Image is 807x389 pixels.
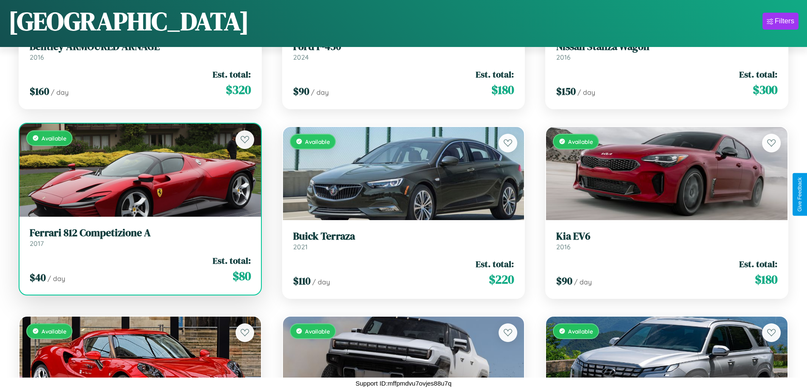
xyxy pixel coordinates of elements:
span: Est. total: [213,68,251,80]
span: $ 180 [755,271,777,288]
span: Est. total: [476,68,514,80]
h3: Buick Terraza [293,230,514,243]
span: Est. total: [213,254,251,267]
span: $ 180 [491,81,514,98]
p: Support ID: mffpmdvu7ovjes88u7q [355,378,452,389]
span: $ 320 [226,81,251,98]
div: Filters [775,17,794,25]
span: $ 90 [556,274,572,288]
span: / day [574,278,592,286]
span: Available [568,138,593,145]
h3: Bentley ARMOURED ARNAGE [30,41,251,53]
span: Available [305,138,330,145]
span: 2016 [556,243,571,251]
h3: Ferrari 812 Competizione A [30,227,251,239]
a: Buick Terraza2021 [293,230,514,251]
span: / day [577,88,595,97]
button: Filters [763,13,799,30]
a: Ferrari 812 Competizione A2017 [30,227,251,248]
span: Est. total: [476,258,514,270]
span: Available [568,328,593,335]
span: 2016 [30,53,44,61]
a: Bentley ARMOURED ARNAGE2016 [30,41,251,61]
span: $ 80 [233,268,251,284]
span: 2024 [293,53,309,61]
h3: Nissan Stanza Wagon [556,41,777,53]
span: $ 220 [489,271,514,288]
span: Available [42,135,67,142]
span: 2016 [556,53,571,61]
span: / day [311,88,329,97]
div: Give Feedback [797,177,803,212]
span: Available [305,328,330,335]
span: / day [47,274,65,283]
a: Kia EV62016 [556,230,777,251]
h3: Ford F-450 [293,41,514,53]
a: Ford F-4502024 [293,41,514,61]
span: Est. total: [739,68,777,80]
span: / day [312,278,330,286]
span: 2017 [30,239,44,248]
span: $ 90 [293,84,309,98]
span: $ 160 [30,84,49,98]
span: Est. total: [739,258,777,270]
span: $ 40 [30,270,46,284]
h3: Kia EV6 [556,230,777,243]
span: $ 300 [753,81,777,98]
span: $ 150 [556,84,576,98]
span: 2021 [293,243,308,251]
span: / day [51,88,69,97]
a: Nissan Stanza Wagon2016 [556,41,777,61]
h1: [GEOGRAPHIC_DATA] [8,4,249,39]
span: $ 110 [293,274,311,288]
span: Available [42,328,67,335]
